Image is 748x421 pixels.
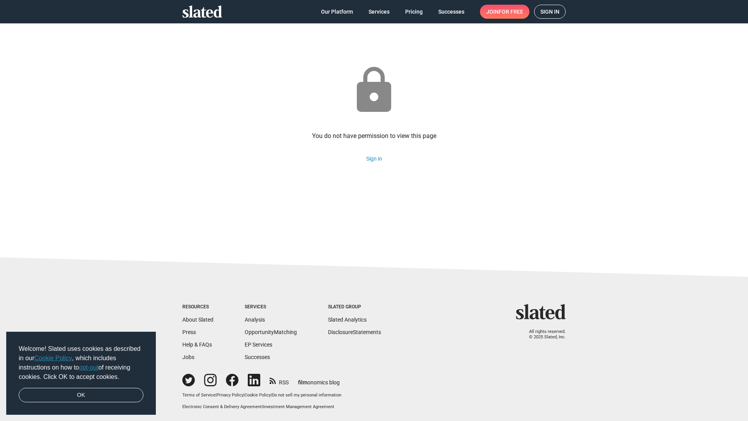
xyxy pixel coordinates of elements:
[271,393,272,398] span: |
[182,329,196,335] a: Press
[6,332,156,415] div: cookieconsent
[298,373,340,386] a: filmonomics blog
[432,5,471,19] a: Successes
[215,393,217,398] span: |
[245,354,270,360] a: Successes
[79,364,99,371] a: opt-out
[399,5,429,19] a: Pricing
[480,5,529,19] a: Joinfor free
[362,5,396,19] a: Services
[34,355,72,361] a: Cookie Policy
[270,374,289,386] a: RSS
[328,329,381,335] a: DisclosureStatements
[534,5,566,19] a: Sign in
[245,317,265,323] a: Analysis
[263,404,334,409] a: Investment Management Agreement
[521,329,566,340] p: All rights reserved. © 2025 Slated, Inc.
[182,393,215,398] a: Terms of Service
[182,354,194,360] a: Jobs
[405,5,423,19] span: Pricing
[312,132,436,140] div: You do not have permission to view this page
[328,304,381,310] div: Slated Group
[348,65,400,116] mat-icon: lock
[438,5,464,19] span: Successes
[245,304,297,310] div: Services
[262,404,263,409] span: |
[182,304,213,310] div: Resources
[19,344,143,382] span: Welcome! Slated uses cookies as described in our , which includes instructions on how to of recei...
[298,379,307,386] span: film
[182,317,213,323] a: About Slated
[366,156,382,162] a: Sign in
[182,404,262,409] a: Electronic Consent & Delivery Agreement
[499,5,523,19] span: for free
[540,5,559,18] span: Sign in
[328,317,367,323] a: Slated Analytics
[217,393,243,398] a: Privacy Policy
[486,5,523,19] span: Join
[245,329,297,335] a: OpportunityMatching
[369,5,390,19] span: Services
[315,5,359,19] a: Our Platform
[321,5,353,19] span: Our Platform
[245,393,271,398] a: Cookie Policy
[19,388,143,403] a: dismiss cookie message
[243,393,245,398] span: |
[182,341,212,348] a: Help & FAQs
[245,341,272,348] a: EP Services
[272,393,341,398] button: Do not sell my personal information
